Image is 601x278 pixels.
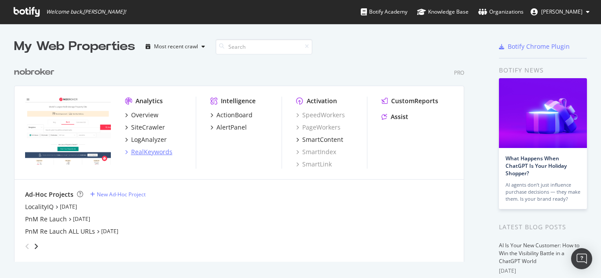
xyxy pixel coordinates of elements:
div: Most recent crawl [154,44,198,49]
div: New Ad-Hoc Project [97,191,146,198]
a: SmartIndex [296,148,336,156]
div: LogAnalyzer [131,135,167,144]
a: PnM Re Lauch [25,215,67,224]
img: nobroker.com [25,97,111,165]
button: [PERSON_NAME] [524,5,597,19]
div: Ad-Hoc Projects [25,190,73,199]
a: CustomReports [381,97,438,105]
a: AI Is Your New Customer: How to Win the Visibility Battle in a ChatGPT World [499,242,579,265]
div: Overview [131,111,158,119]
a: SmartLink [296,160,332,169]
div: My Web Properties [14,38,135,55]
div: Organizations [478,7,524,16]
div: Activation [307,97,337,105]
button: Most recent crawl [142,40,209,54]
div: angle-left [22,239,33,253]
a: LogAnalyzer [125,135,167,144]
img: What Happens When ChatGPT Is Your Holiday Shopper? [499,78,587,148]
div: CustomReports [391,97,438,105]
a: RealKeywords [125,148,172,156]
div: [DATE] [499,267,587,275]
span: Welcome back, [PERSON_NAME] ! [46,8,126,15]
span: Rahul Tiwari [541,8,583,15]
div: grid [14,55,471,262]
div: SmartContent [302,135,343,144]
div: Botify Chrome Plugin [508,42,570,51]
a: nobroker [14,66,58,79]
a: What Happens When ChatGPT Is Your Holiday Shopper? [506,155,567,177]
a: Botify Chrome Plugin [499,42,570,51]
a: Assist [381,112,408,121]
a: [DATE] [60,203,77,210]
div: angle-right [33,242,39,251]
a: LocalityIQ [25,202,54,211]
div: SiteCrawler [131,123,165,132]
div: nobroker [14,66,55,79]
div: Botify Academy [361,7,407,16]
div: Open Intercom Messenger [571,248,592,269]
a: [DATE] [101,227,118,235]
a: SmartContent [296,135,343,144]
div: Latest Blog Posts [499,222,587,232]
div: Botify news [499,65,587,75]
a: [DATE] [73,215,90,223]
div: RealKeywords [131,148,172,156]
a: New Ad-Hoc Project [90,191,146,198]
div: AlertPanel [216,123,247,132]
div: Intelligence [221,97,256,105]
div: Pro [454,69,464,76]
div: Knowledge Base [417,7,469,16]
a: SiteCrawler [125,123,165,132]
a: PageWorkers [296,123,341,132]
input: Search [216,39,312,54]
a: SpeedWorkers [296,111,345,119]
a: PnM Re Lauch ALL URLs [25,227,95,236]
div: AI agents don’t just influence purchase decisions — they make them. Is your brand ready? [506,181,580,202]
a: Overview [125,111,158,119]
div: ActionBoard [216,111,253,119]
div: Analytics [136,97,163,105]
a: ActionBoard [210,111,253,119]
a: AlertPanel [210,123,247,132]
div: Assist [391,112,408,121]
